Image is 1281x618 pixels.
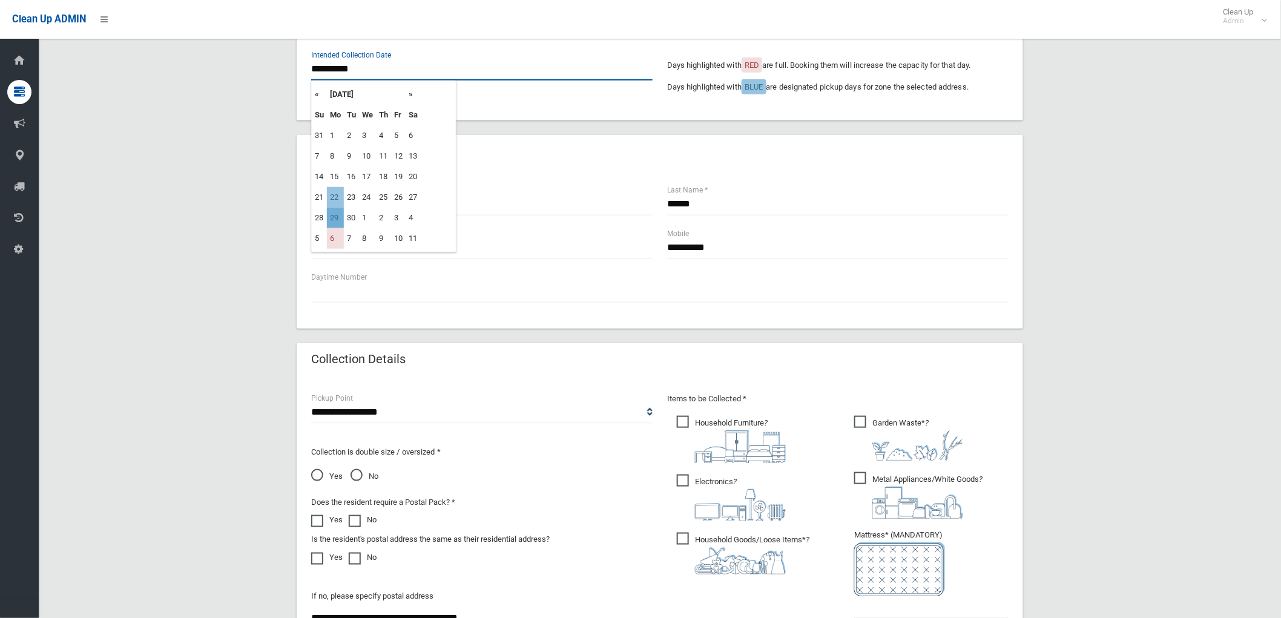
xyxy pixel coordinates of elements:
i: ? [695,418,786,463]
th: Sa [406,105,421,125]
td: 1 [327,125,344,146]
label: No [349,550,377,565]
td: 18 [376,166,391,187]
td: 7 [312,146,327,166]
th: Fr [391,105,406,125]
span: Household Furniture [677,416,786,463]
td: 6 [406,125,421,146]
td: 14 [312,166,327,187]
td: 27 [406,187,421,208]
label: If no, please specify postal address [311,589,433,603]
td: 28 [312,208,327,228]
td: 8 [359,228,376,249]
td: 21 [312,187,327,208]
td: 5 [391,125,406,146]
p: Days highlighted with are full. Booking them will increase the capacity for that day. [667,58,1009,73]
td: 17 [359,166,376,187]
td: 25 [376,187,391,208]
td: 11 [376,146,391,166]
small: Admin [1223,16,1254,25]
img: b13cc3517677393f34c0a387616ef184.png [695,547,786,574]
span: Household Goods/Loose Items* [677,533,809,574]
span: Garden Waste* [854,416,963,461]
img: 4fd8a5c772b2c999c83690221e5242e0.png [872,430,963,461]
header: Collection Details [297,347,420,371]
td: 10 [359,146,376,166]
header: Personal Details [297,139,414,163]
td: 20 [406,166,421,187]
i: ? [695,535,809,574]
td: 3 [391,208,406,228]
td: 6 [327,228,344,249]
span: Electronics [677,475,786,521]
td: 22 [327,187,344,208]
td: 2 [344,125,359,146]
td: 29 [327,208,344,228]
span: Clean Up [1217,7,1266,25]
th: Tu [344,105,359,125]
p: Days highlighted with are designated pickup days for zone the selected address. [667,80,1009,94]
td: 5 [312,228,327,249]
span: Metal Appliances/White Goods [854,472,983,519]
td: 7 [344,228,359,249]
td: 31 [312,125,327,146]
img: 36c1b0289cb1767239cdd3de9e694f19.png [872,487,963,519]
td: 19 [391,166,406,187]
td: 8 [327,146,344,166]
td: 11 [406,228,421,249]
th: Th [376,105,391,125]
td: 1 [359,208,376,228]
span: Yes [311,469,343,484]
td: 4 [376,125,391,146]
i: ? [872,475,983,519]
td: 15 [327,166,344,187]
td: 26 [391,187,406,208]
label: Yes [311,550,343,565]
img: e7408bece873d2c1783593a074e5cb2f.png [854,542,945,596]
th: Mo [327,105,344,125]
img: 394712a680b73dbc3d2a6a3a7ffe5a07.png [695,489,786,521]
p: Items to be Collected * [667,392,1009,406]
td: 4 [406,208,421,228]
label: Is the resident's postal address the same as their residential address? [311,532,550,547]
th: « [312,84,327,105]
th: » [406,84,421,105]
i: ? [695,477,786,521]
td: 16 [344,166,359,187]
td: 24 [359,187,376,208]
th: Su [312,105,327,125]
td: 10 [391,228,406,249]
span: Clean Up ADMIN [12,13,86,25]
td: 30 [344,208,359,228]
label: No [349,513,377,527]
td: 3 [359,125,376,146]
span: RED [745,61,759,70]
span: BLUE [745,82,763,91]
td: 2 [376,208,391,228]
img: aa9efdbe659d29b613fca23ba79d85cb.png [695,430,786,463]
td: 9 [376,228,391,249]
td: 12 [391,146,406,166]
td: 13 [406,146,421,166]
td: 23 [344,187,359,208]
th: [DATE] [327,84,406,105]
label: Yes [311,513,343,527]
span: Mattress* (MANDATORY) [854,530,1009,596]
td: 9 [344,146,359,166]
i: ? [872,418,963,461]
span: No [351,469,378,484]
th: We [359,105,376,125]
p: Collection is double size / oversized * [311,445,653,459]
label: Does the resident require a Postal Pack? * [311,495,455,510]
